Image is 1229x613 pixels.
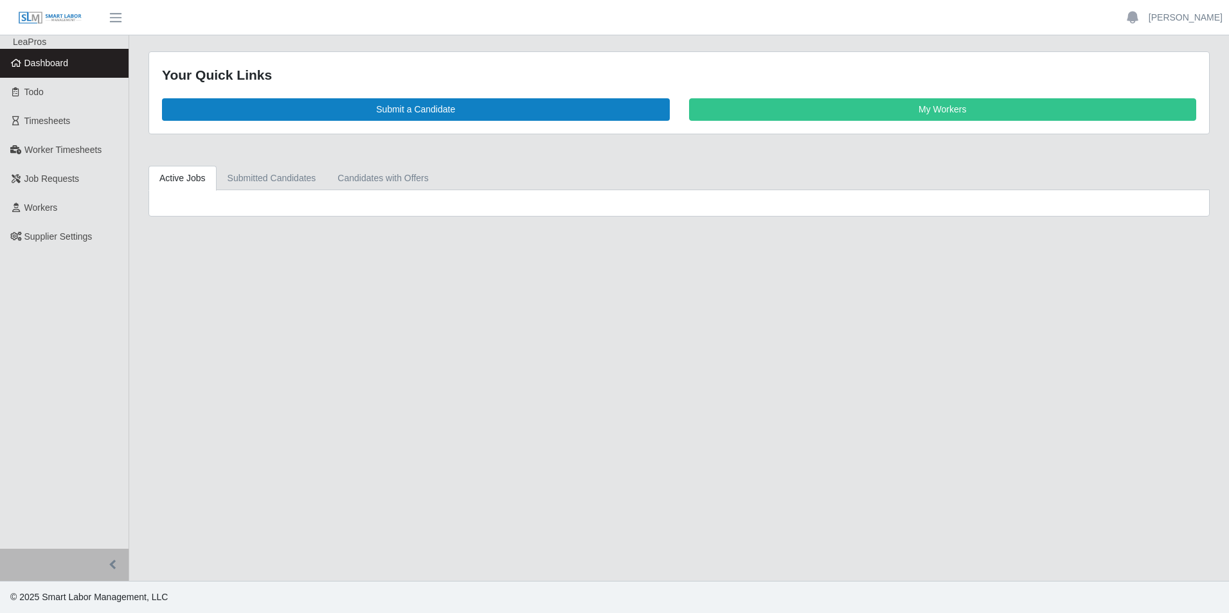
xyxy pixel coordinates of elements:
a: My Workers [689,98,1197,121]
span: Job Requests [24,173,80,184]
div: Your Quick Links [162,65,1196,85]
a: Submitted Candidates [217,166,327,191]
span: Worker Timesheets [24,145,102,155]
span: Dashboard [24,58,69,68]
a: Submit a Candidate [162,98,670,121]
span: LeaPros [13,37,46,47]
span: © 2025 Smart Labor Management, LLC [10,592,168,602]
a: Active Jobs [148,166,217,191]
span: Workers [24,202,58,213]
span: Supplier Settings [24,231,93,242]
img: SLM Logo [18,11,82,25]
span: Todo [24,87,44,97]
span: Timesheets [24,116,71,126]
a: Candidates with Offers [327,166,439,191]
a: [PERSON_NAME] [1149,11,1223,24]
